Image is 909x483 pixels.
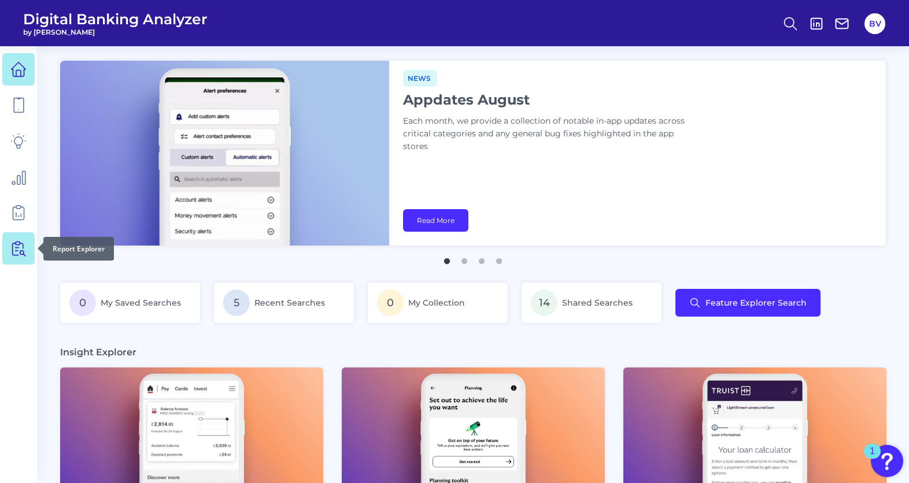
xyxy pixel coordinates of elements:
p: Each month, we provide a collection of notable in-app updates across critical categories and any ... [403,115,692,153]
h1: Appdates August [403,91,692,108]
button: 4 [493,252,505,264]
span: 0 [69,289,96,316]
a: 14Shared Searches [522,283,662,323]
button: 3 [476,252,487,264]
span: Recent Searches [254,298,325,308]
span: My Collection [408,298,465,308]
span: 5 [223,289,250,316]
span: by [PERSON_NAME] [23,28,208,36]
a: Read More [403,209,468,232]
span: 14 [531,289,557,316]
span: Feature Explorer Search [705,298,807,307]
span: News [403,70,437,87]
div: Report Explorer [43,237,114,261]
button: 2 [459,252,470,264]
span: 0 [377,289,404,316]
span: Shared Searches [562,298,633,308]
button: BV [864,13,885,34]
a: 5Recent Searches [214,283,354,323]
button: 1 [441,252,453,264]
h3: Insight Explorer [60,346,136,358]
a: News [403,72,437,83]
button: Open Resource Center, 1 new notification [871,445,903,477]
span: My Saved Searches [101,298,181,308]
img: bannerImg [60,61,389,246]
span: Digital Banking Analyzer [23,10,208,28]
div: 1 [870,451,875,466]
button: Feature Explorer Search [675,289,821,317]
a: 0My Collection [368,283,508,323]
a: 0My Saved Searches [60,283,200,323]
